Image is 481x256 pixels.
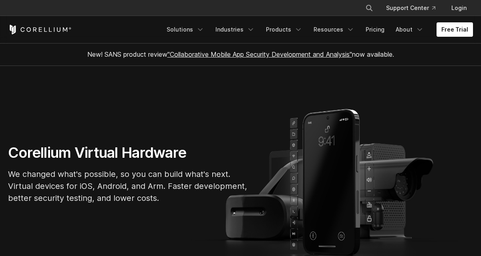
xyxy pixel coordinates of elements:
[8,25,72,34] a: Corellium Home
[380,1,442,15] a: Support Center
[361,22,389,37] a: Pricing
[167,50,352,58] a: "Collaborative Mobile App Security Development and Analysis"
[162,22,473,37] div: Navigation Menu
[162,22,209,37] a: Solutions
[211,22,260,37] a: Industries
[362,1,376,15] button: Search
[437,22,473,37] a: Free Trial
[8,168,248,204] p: We changed what's possible, so you can build what's next. Virtual devices for iOS, Android, and A...
[356,1,473,15] div: Navigation Menu
[309,22,359,37] a: Resources
[87,50,394,58] span: New! SANS product review now available.
[391,22,429,37] a: About
[445,1,473,15] a: Login
[261,22,307,37] a: Products
[8,144,248,162] h1: Corellium Virtual Hardware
